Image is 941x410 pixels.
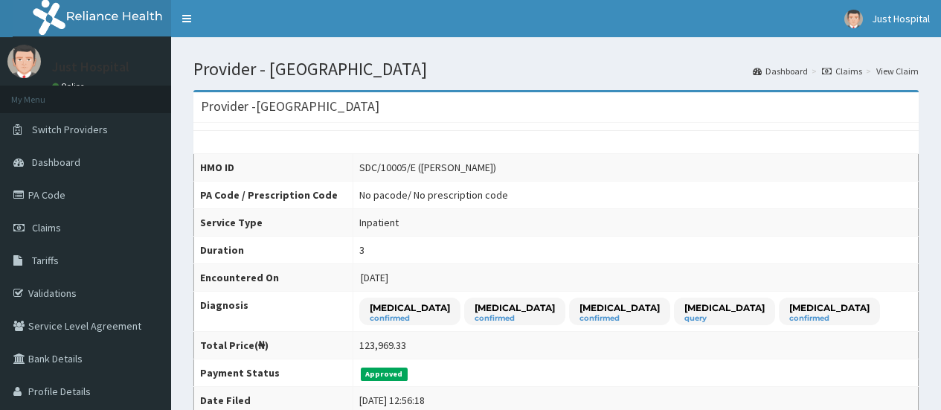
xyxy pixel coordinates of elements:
[194,182,353,209] th: PA Code / Prescription Code
[194,332,353,359] th: Total Price(₦)
[475,315,555,322] small: confirmed
[194,154,353,182] th: HMO ID
[52,60,129,74] p: Just Hospital
[822,65,862,77] a: Claims
[52,81,88,92] a: Online
[194,209,353,237] th: Service Type
[872,12,930,25] span: Just Hospital
[194,264,353,292] th: Encountered On
[194,292,353,332] th: Diagnosis
[32,156,80,169] span: Dashboard
[684,315,765,322] small: query
[475,301,555,314] p: [MEDICAL_DATA]
[193,60,919,79] h1: Provider - [GEOGRAPHIC_DATA]
[876,65,919,77] a: View Claim
[361,368,408,381] span: Approved
[370,315,450,322] small: confirmed
[7,45,41,78] img: User Image
[32,254,59,267] span: Tariffs
[32,221,61,234] span: Claims
[359,160,496,175] div: SDC/10005/E ([PERSON_NAME])
[579,315,660,322] small: confirmed
[359,215,399,230] div: Inpatient
[844,10,863,28] img: User Image
[789,315,870,322] small: confirmed
[194,237,353,264] th: Duration
[359,188,508,202] div: No pacode / No prescription code
[361,271,388,284] span: [DATE]
[359,243,364,257] div: 3
[201,100,379,113] h3: Provider - [GEOGRAPHIC_DATA]
[789,301,870,314] p: [MEDICAL_DATA]
[359,338,406,353] div: 123,969.33
[370,301,450,314] p: [MEDICAL_DATA]
[359,393,425,408] div: [DATE] 12:56:18
[32,123,108,136] span: Switch Providers
[579,301,660,314] p: [MEDICAL_DATA]
[684,301,765,314] p: [MEDICAL_DATA]
[753,65,808,77] a: Dashboard
[194,359,353,387] th: Payment Status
